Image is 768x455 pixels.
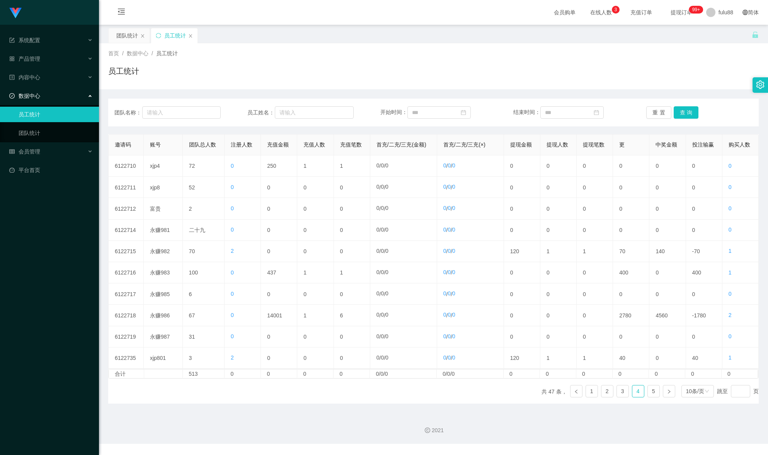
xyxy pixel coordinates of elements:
font: 0 [692,291,695,297]
font: 0 [510,312,513,319]
font: 0 [729,227,732,233]
font: 开始时间： [380,109,407,115]
i: 图标：同步 [156,33,161,38]
font: 0 [231,163,234,169]
input: 请输入 [275,106,354,119]
font: 0 [619,163,622,169]
font: 0 [448,333,451,339]
font: / [380,248,381,254]
font: / [384,184,385,190]
font: 0 [267,334,270,340]
font: 100 [189,269,198,276]
font: 0 [381,227,384,233]
font: 员工姓名： [247,109,274,116]
font: 0 [303,206,307,212]
font: 6122717 [115,291,136,297]
font: 0 [547,269,550,276]
font: 1 [303,269,307,276]
a: 员工统计 [19,107,93,122]
font: 提现笔数 [583,141,605,148]
font: 6122712 [115,206,136,212]
font: 0 [547,184,550,190]
font: 0 [443,290,446,297]
font: 67 [189,312,195,319]
i: 图标: 全球 [742,10,748,15]
font: / [451,291,452,297]
font: 0 [231,269,234,276]
font: 团队名称： [114,109,141,116]
font: 0 [267,227,270,233]
font: 提现人数 [547,141,568,148]
font: / [380,184,381,190]
font: 2 [231,354,234,361]
font: 4560 [656,312,668,319]
font: 中奖金额 [656,141,677,148]
font: 0 [656,269,659,276]
li: 5 [647,385,660,397]
font: 团队总人数 [189,141,216,148]
font: 投注输赢 [692,141,714,148]
i: 图标：日历 [594,110,599,115]
font: 0 [376,227,380,233]
font: 1 [729,248,732,254]
font: 0 [443,312,446,318]
font: fulu88 [719,9,733,15]
font: 0 [303,334,307,340]
font: 0 [340,291,343,297]
font: 4 [637,388,640,394]
font: 0 [340,206,343,212]
font: 6122719 [115,334,136,340]
font: 充值金额 [267,141,289,148]
font: 6122716 [115,269,136,276]
font: 0 [231,333,234,339]
font: 0 [340,184,343,190]
font: 0 [452,227,455,233]
i: 图标： 解锁 [752,31,759,38]
font: 0 [303,184,307,190]
font: 邀请码 [115,141,131,148]
font: 6 [340,312,343,319]
font: / [451,184,452,190]
font: 0 [385,269,388,275]
font: 1 [303,163,307,169]
font: 0 [376,248,380,254]
li: 上一页 [570,385,582,397]
font: 团队统计 [116,32,138,39]
font: 0 [656,227,659,233]
font: 6122710 [115,163,136,169]
font: / [384,163,385,169]
font: 0 [385,333,388,339]
font: / [446,269,448,276]
font: 0 [729,291,732,297]
font: 会员管理 [19,148,40,155]
font: 0 [547,227,550,233]
font: 1 [583,248,586,254]
font: 充值人数 [303,141,325,148]
font: 250 [267,163,276,169]
font: 0 [376,312,380,318]
i: 图标： 关闭 [188,34,193,38]
font: -1780 [692,312,706,319]
font: 永赚987 [150,334,170,340]
font: / [451,248,452,254]
font: / [451,334,452,340]
font: 2 [729,312,732,318]
font: 0 [443,269,446,275]
font: / [380,269,381,276]
font: 员工统计 [156,50,178,56]
font: 0 [267,248,270,254]
font: 0 [729,184,732,190]
font: 0 [448,162,451,169]
font: 账号 [150,141,161,148]
font: 0 [452,162,455,169]
font: 0 [303,248,307,254]
font: 0 [619,206,622,212]
i: 图标： 关闭 [140,34,145,38]
font: 0 [452,290,455,297]
font: 6122714 [115,227,136,233]
font: 0 [267,206,270,212]
div: 10条/页 [686,385,704,397]
font: 0 [231,184,234,190]
font: / [446,184,448,190]
font: 永赚985 [150,291,170,297]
